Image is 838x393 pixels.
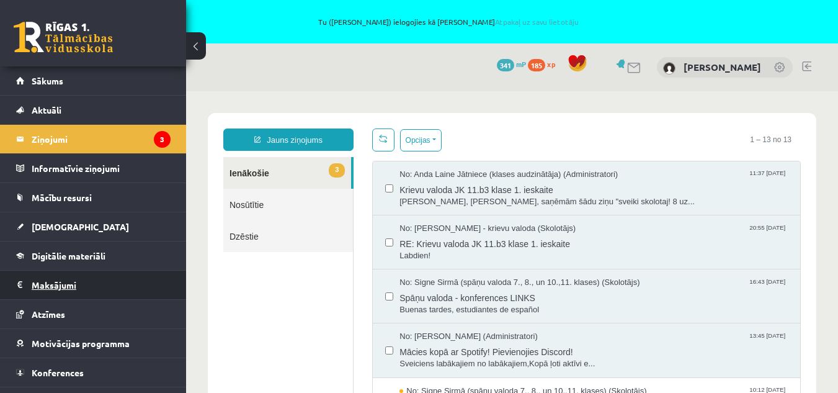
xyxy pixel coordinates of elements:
span: Aktuāli [32,104,61,115]
a: 185 xp [528,59,561,69]
span: Labdien! [213,159,602,171]
span: Digitālie materiāli [32,250,105,261]
span: Konferences [32,367,84,378]
a: Atpakaļ uz savu lietotāju [495,17,579,27]
a: [PERSON_NAME] [684,61,761,73]
span: 20:55 [DATE] [561,132,602,141]
a: Rīgas 1. Tālmācības vidusskola [14,22,113,53]
a: Jauns ziņojums [37,37,167,60]
button: Opcijas [214,38,256,60]
a: No: [PERSON_NAME] - krievu valoda (Skolotājs) 20:55 [DATE] RE: Krievu valoda JK 11.b3 klase 1. ie... [213,132,602,170]
a: Informatīvie ziņojumi [16,154,171,183]
span: No: Signe Sirmā (spāņu valoda 7., 8., un 10.,11. klases) (Skolotājs) [213,294,460,306]
a: No: Anda Laine Jātniece (klases audzinātāja) (Administratori) 11:37 [DATE] Krievu valoda JK 11.b3... [213,78,602,116]
span: 3 [143,72,159,86]
span: Tu ([PERSON_NAME]) ielogojies kā [PERSON_NAME] [143,18,754,25]
a: No: Signe Sirmā (spāņu valoda 7., 8., un 10.,11. klases) (Skolotājs) 16:43 [DATE] Spāņu valoda - ... [213,186,602,224]
span: No: [PERSON_NAME] - krievu valoda (Skolotājs) [213,132,390,143]
a: No: [PERSON_NAME] (Administratori) 13:45 [DATE] Mācies kopā ar Spotify! Pievienojies Discord! Sve... [213,240,602,278]
a: Digitālie materiāli [16,242,171,270]
span: Motivācijas programma [32,338,130,349]
span: xp [547,59,555,69]
a: Ziņojumi3 [16,125,171,153]
span: 10:12 [DATE] [561,294,602,304]
a: Motivācijas programma [16,329,171,358]
span: No: Anda Laine Jātniece (klases audzinātāja) (Administratori) [213,78,432,89]
a: No: Signe Sirmā (spāņu valoda 7., 8., un 10.,11. klases) (Skolotājs) 10:12 [DATE] Atgādinājums! S... [213,294,602,333]
span: [PERSON_NAME], [PERSON_NAME], saņēmām šādu ziņu "sveiki skolotaj! 8 uz... [213,105,602,117]
a: Nosūtītie [37,97,167,129]
span: Krievu valoda JK 11.b3 klase 1. ieskaite [213,89,602,105]
a: 3Ienākošie [37,66,165,97]
span: No: Signe Sirmā (spāņu valoda 7., 8., un 10.,11. klases) (Skolotājs) [213,186,453,197]
span: Mācies kopā ar Spotify! Pievienojies Discord! [213,251,602,267]
legend: Informatīvie ziņojumi [32,154,171,183]
span: Mācību resursi [32,192,92,203]
a: Konferences [16,358,171,387]
span: Spāņu valoda - konferences LINKS [213,197,602,213]
a: Maksājumi [16,271,171,299]
span: 185 [528,59,545,71]
span: mP [516,59,526,69]
span: 16:43 [DATE] [561,186,602,195]
a: Aktuāli [16,96,171,124]
span: 341 [497,59,514,71]
span: RE: Krievu valoda JK 11.b3 klase 1. ieskaite [213,143,602,159]
span: No: [PERSON_NAME] (Administratori) [213,240,352,251]
a: Mācību resursi [16,183,171,212]
a: [DEMOGRAPHIC_DATA] [16,212,171,241]
span: Buenas tardes, estudiantes de español [213,213,602,225]
a: Atzīmes [16,300,171,328]
span: 11:37 [DATE] [561,78,602,87]
span: 13:45 [DATE] [561,240,602,249]
span: Atzīmes [32,309,65,320]
a: 341 mP [497,59,526,69]
a: Sākums [16,66,171,95]
legend: Ziņojumi [32,125,171,153]
i: 3 [154,131,171,148]
img: Roberts Veško [663,62,675,75]
span: Sākums [32,75,63,86]
span: 1 – 13 no 13 [555,37,615,60]
a: Dzēstie [37,129,167,161]
span: [DEMOGRAPHIC_DATA] [32,221,129,232]
span: Atgādinājums! Spāņu valoda [213,305,602,321]
span: Sveiciens labākajiem no labākajiem,Kopā ļoti aktīvi e... [213,267,602,279]
legend: Maksājumi [32,271,171,299]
